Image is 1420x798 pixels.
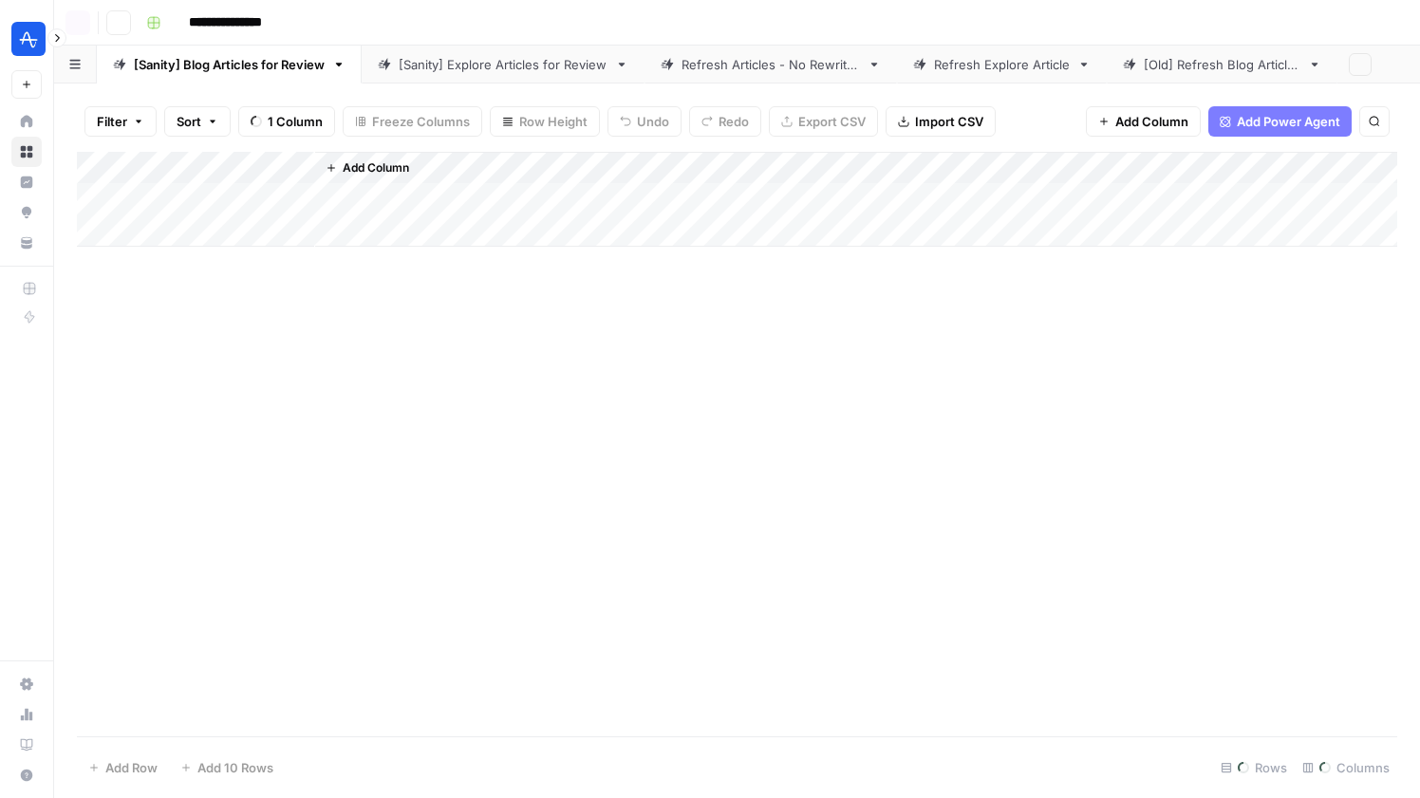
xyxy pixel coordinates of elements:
[637,112,669,131] span: Undo
[915,112,983,131] span: Import CSV
[164,106,231,137] button: Sort
[11,137,42,167] a: Browse
[268,112,323,131] span: 1 Column
[886,106,996,137] button: Import CSV
[490,106,600,137] button: Row Height
[719,112,749,131] span: Redo
[11,22,46,56] img: Amplitude Logo
[177,112,201,131] span: Sort
[1213,752,1295,783] div: Rows
[134,55,325,74] div: [Sanity] Blog Articles for Review
[372,112,470,131] span: Freeze Columns
[11,228,42,258] a: Your Data
[769,106,878,137] button: Export CSV
[798,112,866,131] span: Export CSV
[343,159,409,176] span: Add Column
[238,106,335,137] button: 1 Column
[97,112,127,131] span: Filter
[197,758,273,777] span: Add 10 Rows
[11,167,42,197] a: Insights
[689,106,761,137] button: Redo
[519,112,588,131] span: Row Height
[607,106,682,137] button: Undo
[1144,55,1300,74] div: [Old] Refresh Blog Articles
[1295,752,1397,783] div: Columns
[77,752,169,783] button: Add Row
[1086,106,1201,137] button: Add Column
[645,46,897,84] a: Refresh Articles - No Rewrites
[97,46,362,84] a: [Sanity] Blog Articles for Review
[1208,106,1352,137] button: Add Power Agent
[11,760,42,790] button: Help + Support
[11,106,42,137] a: Home
[11,197,42,228] a: Opportunities
[11,15,42,63] button: Workspace: Amplitude
[1237,112,1340,131] span: Add Power Agent
[11,699,42,730] a: Usage
[11,669,42,699] a: Settings
[318,156,417,180] button: Add Column
[362,46,645,84] a: [Sanity] Explore Articles for Review
[897,46,1107,84] a: Refresh Explore Article
[1107,46,1337,84] a: [Old] Refresh Blog Articles
[169,752,285,783] button: Add 10 Rows
[682,55,860,74] div: Refresh Articles - No Rewrites
[1115,112,1188,131] span: Add Column
[343,106,482,137] button: Freeze Columns
[399,55,607,74] div: [Sanity] Explore Articles for Review
[84,106,157,137] button: Filter
[11,730,42,760] a: Learning Hub
[934,55,1070,74] div: Refresh Explore Article
[105,758,158,777] span: Add Row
